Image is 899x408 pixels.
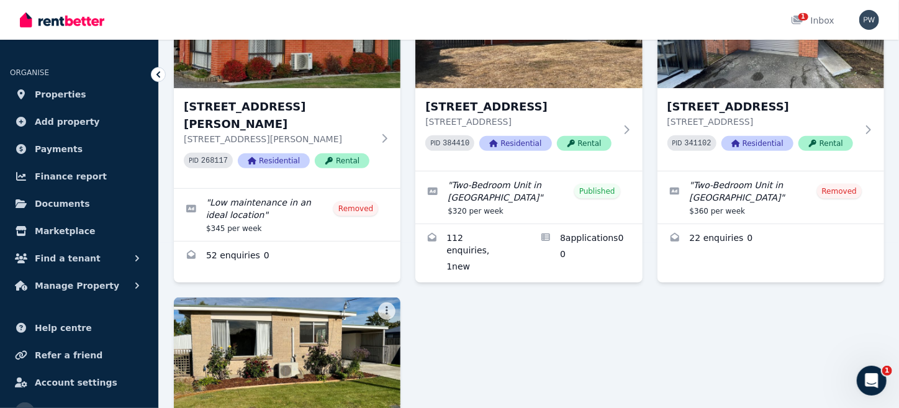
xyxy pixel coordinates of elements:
span: Help centre [35,320,92,335]
small: PID [430,140,440,147]
span: Residential [479,136,551,151]
span: ORGANISE [10,68,49,77]
span: Rental [557,136,612,151]
img: RentBetter [20,11,104,29]
a: Add property [10,109,148,134]
a: Marketplace [10,219,148,243]
code: 268117 [201,156,228,165]
button: Find a tenant [10,246,148,271]
p: [STREET_ADDRESS] [667,116,857,128]
span: Properties [35,87,86,102]
h3: [STREET_ADDRESS] [425,98,615,116]
a: Refer a friend [10,343,148,368]
span: Residential [721,136,793,151]
a: Payments [10,137,148,161]
span: Payments [35,142,83,156]
h3: [STREET_ADDRESS][PERSON_NAME] [184,98,373,133]
a: Enquiries for 1/3 Burnett Street, Longford [174,242,400,271]
span: 1 [882,366,892,376]
a: Help centre [10,315,148,340]
a: Enquiries for 1/50 Malcombe St, Longford [415,224,529,283]
a: Documents [10,191,148,216]
p: [STREET_ADDRESS] [425,116,615,128]
span: Refer a friend [35,348,102,363]
small: PID [672,140,682,147]
a: Enquiries for 2/3 Burghley Street, Longford [657,224,884,254]
a: Edit listing: Low maintenance in an ideal location [174,189,400,241]
span: Add property [35,114,100,129]
code: 384410 [443,139,469,148]
span: Finance report [35,169,107,184]
small: PID [189,157,199,164]
span: Rental [315,153,369,168]
span: Find a tenant [35,251,101,266]
div: Inbox [791,14,834,27]
span: Documents [35,196,90,211]
button: More options [378,302,395,320]
span: Manage Property [35,278,119,293]
code: 341102 [685,139,712,148]
a: Edit listing: Two-Bedroom Unit in Longford [657,171,884,224]
a: Applications for 1/50 Malcombe St, Longford [529,224,643,283]
a: Finance report [10,164,148,189]
img: Paul Williams [859,10,879,30]
a: Edit listing: Two-Bedroom Unit in Longford [415,171,642,224]
span: Account settings [35,375,117,390]
span: Residential [238,153,310,168]
a: Properties [10,82,148,107]
span: Marketplace [35,224,95,238]
p: [STREET_ADDRESS][PERSON_NAME] [184,133,373,145]
span: 1 [798,13,808,20]
iframe: Intercom live chat [857,366,887,396]
a: Account settings [10,370,148,395]
button: Manage Property [10,273,148,298]
span: Rental [798,136,853,151]
h3: [STREET_ADDRESS] [667,98,857,116]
